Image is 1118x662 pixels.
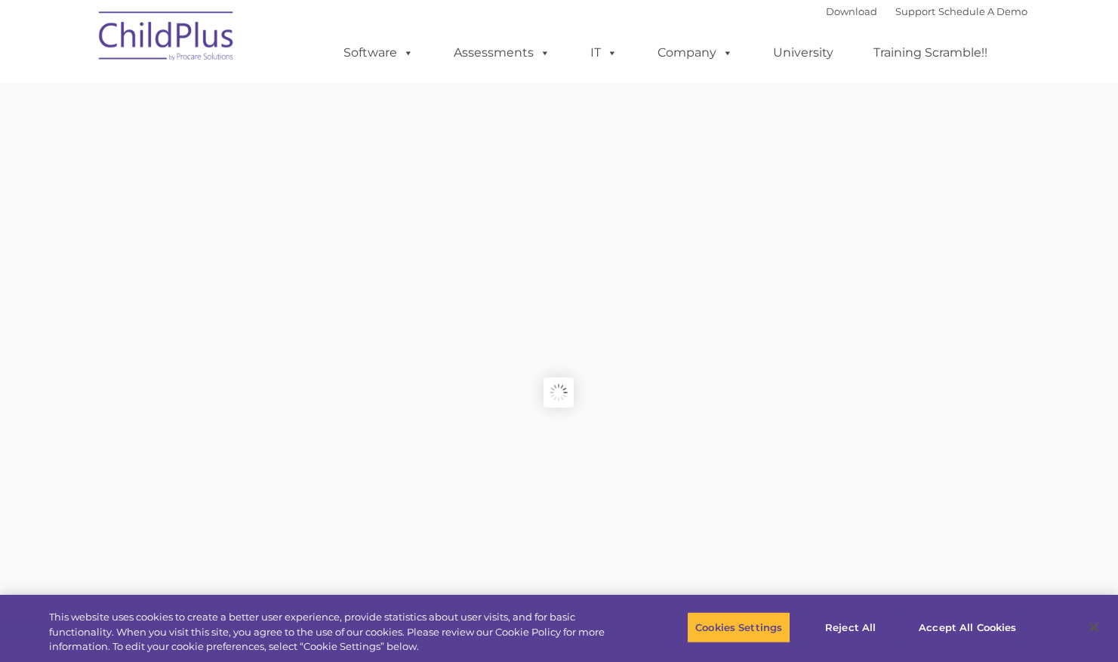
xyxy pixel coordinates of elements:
button: Accept All Cookies [910,611,1024,643]
a: University [758,38,849,68]
img: ChildPlus by Procare Solutions [91,1,242,76]
div: This website uses cookies to create a better user experience, provide statistics about user visit... [49,610,615,654]
a: Download [826,5,877,17]
a: Schedule A Demo [938,5,1027,17]
a: Training Scramble!! [858,38,1003,68]
font: | [826,5,1027,17]
a: Support [895,5,935,17]
a: Software [328,38,429,68]
button: Close [1077,611,1110,644]
a: Assessments [439,38,565,68]
button: Cookies Settings [687,611,790,643]
a: IT [575,38,633,68]
a: Company [642,38,748,68]
button: Reject All [803,611,898,643]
